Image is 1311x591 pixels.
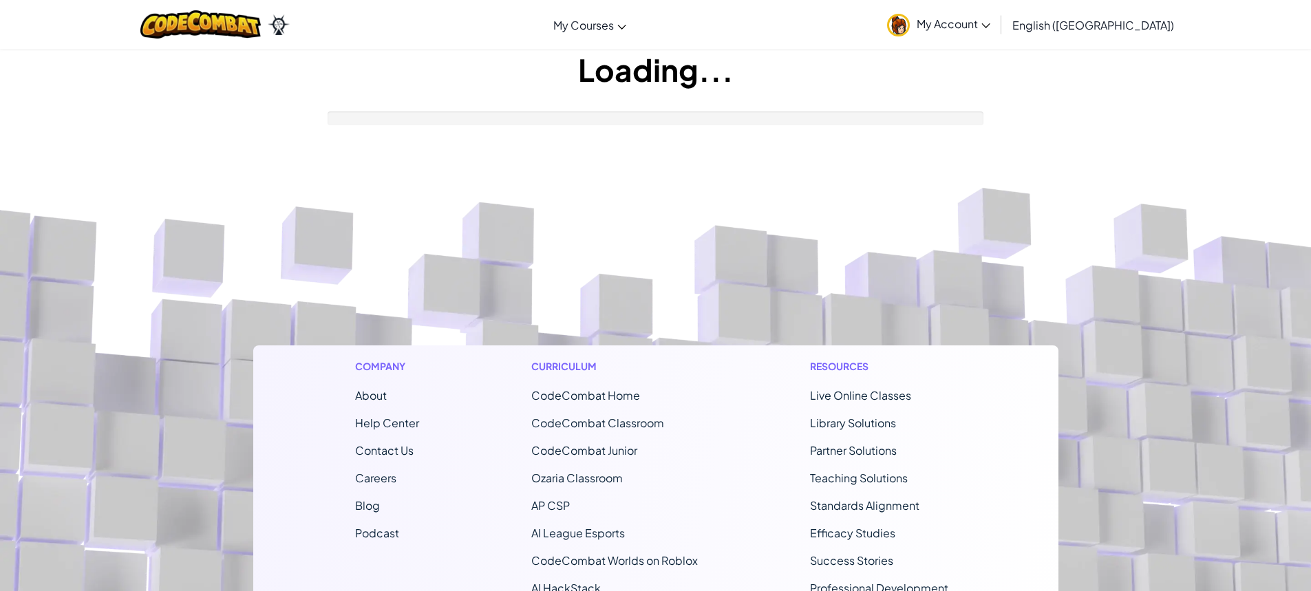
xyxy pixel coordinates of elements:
span: English ([GEOGRAPHIC_DATA]) [1012,18,1174,32]
a: About [355,388,387,402]
h1: Company [355,359,419,374]
h1: Resources [810,359,957,374]
a: Ozaria Classroom [531,471,623,485]
a: AI League Esports [531,526,625,540]
a: AP CSP [531,498,570,513]
img: CodeCombat logo [140,10,261,39]
span: My Account [917,17,990,31]
h1: Curriculum [531,359,698,374]
a: My Account [880,3,997,46]
img: Ozaria [268,14,290,35]
a: CodeCombat Classroom [531,416,664,430]
a: My Courses [546,6,633,43]
a: English ([GEOGRAPHIC_DATA]) [1005,6,1181,43]
a: Podcast [355,526,399,540]
a: Careers [355,471,396,485]
a: Partner Solutions [810,443,897,458]
span: My Courses [553,18,614,32]
a: Success Stories [810,553,893,568]
a: Standards Alignment [810,498,919,513]
a: Live Online Classes [810,388,911,402]
a: CodeCombat Junior [531,443,637,458]
a: CodeCombat Worlds on Roblox [531,553,698,568]
a: Help Center [355,416,419,430]
span: CodeCombat Home [531,388,640,402]
img: avatar [887,14,910,36]
span: Contact Us [355,443,414,458]
a: Efficacy Studies [810,526,895,540]
a: Blog [355,498,380,513]
a: Teaching Solutions [810,471,908,485]
a: Library Solutions [810,416,896,430]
